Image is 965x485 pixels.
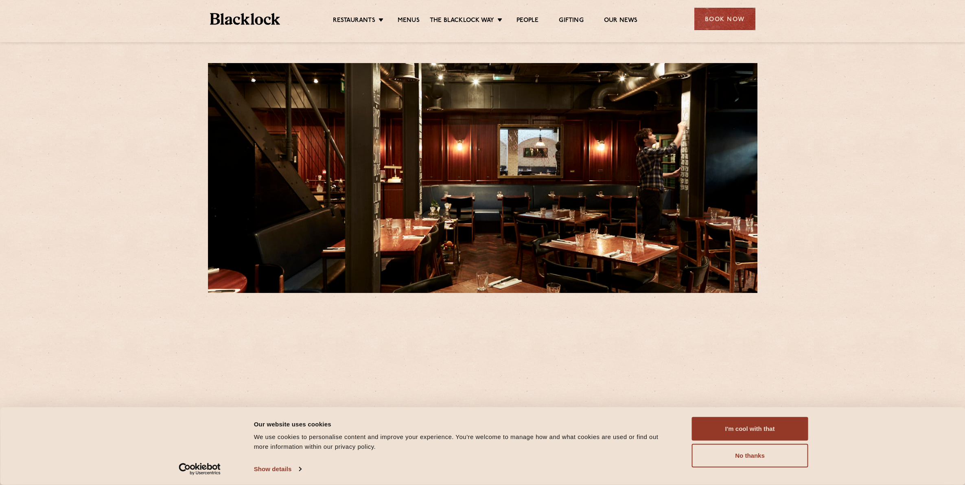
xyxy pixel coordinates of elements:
div: We use cookies to personalise content and improve your experience. You're welcome to manage how a... [254,432,674,452]
a: Show details [254,463,301,475]
a: Menus [398,17,420,26]
div: Our website uses cookies [254,419,674,429]
a: People [516,17,538,26]
button: No thanks [692,444,808,468]
a: Our News [604,17,638,26]
img: BL_Textured_Logo-footer-cropped.svg [210,13,280,25]
a: The Blacklock Way [430,17,494,26]
a: Usercentrics Cookiebot - opens in a new window [164,463,235,475]
a: Restaurants [333,17,375,26]
a: Gifting [559,17,583,26]
div: Book Now [694,8,755,30]
button: I'm cool with that [692,417,808,441]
